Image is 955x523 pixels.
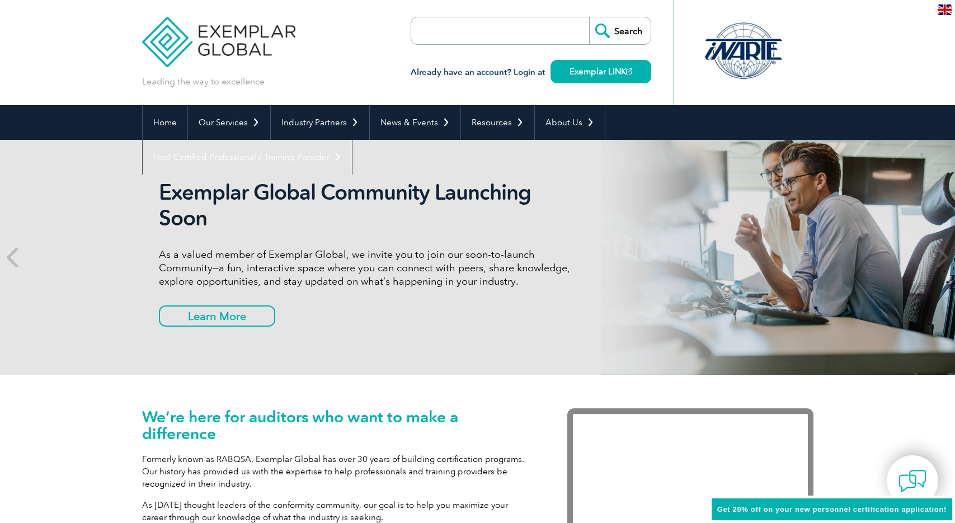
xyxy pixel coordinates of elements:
a: Find Certified Professional / Training Provider [143,140,352,175]
img: contact-chat.png [898,467,926,495]
a: Exemplar LINK [551,60,651,83]
p: As a valued member of Exemplar Global, we invite you to join our soon-to-launch Community—a fun, ... [159,248,578,288]
h3: Already have an account? Login at [411,65,651,79]
span: Get 20% off on your new personnel certification application! [717,505,947,513]
img: open_square.png [626,68,632,74]
a: Resources [461,105,534,140]
h1: We’re here for auditors who want to make a difference [142,408,534,442]
p: Formerly known as RABQSA, Exemplar Global has over 30 years of building certification programs. O... [142,453,534,490]
input: Search [589,17,651,44]
a: Home [143,105,187,140]
img: en [938,4,952,15]
a: About Us [535,105,605,140]
p: Leading the way to excellence [142,76,265,88]
a: Industry Partners [271,105,369,140]
a: Learn More [159,305,275,327]
a: News & Events [370,105,460,140]
a: Our Services [188,105,270,140]
h2: Exemplar Global Community Launching Soon [159,180,578,231]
